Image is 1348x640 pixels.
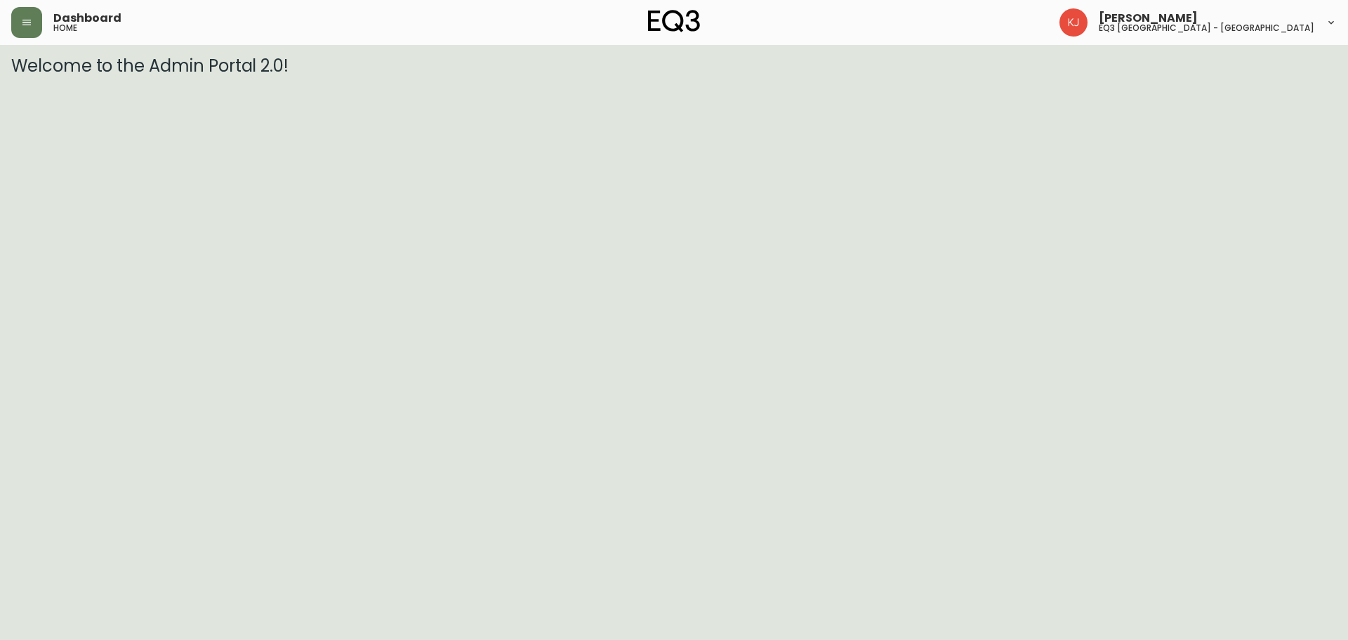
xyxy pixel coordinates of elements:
h5: home [53,24,77,32]
span: [PERSON_NAME] [1099,13,1198,24]
img: 24a625d34e264d2520941288c4a55f8e [1059,8,1088,37]
h5: eq3 [GEOGRAPHIC_DATA] - [GEOGRAPHIC_DATA] [1099,24,1314,32]
img: logo [648,10,700,32]
h3: Welcome to the Admin Portal 2.0! [11,56,1337,76]
span: Dashboard [53,13,121,24]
